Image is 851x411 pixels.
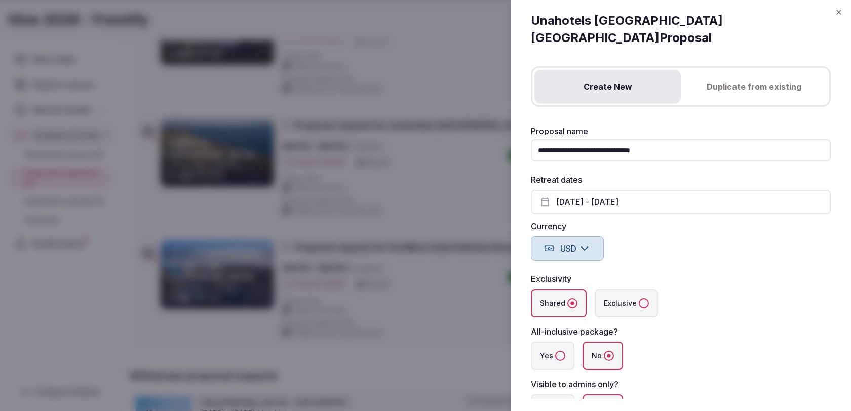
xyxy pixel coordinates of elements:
[534,70,681,103] button: Create New
[531,289,587,317] label: Shared
[531,274,571,284] label: Exclusivity
[531,379,618,389] label: Visible to admins only?
[531,127,831,135] label: Proposal name
[531,222,831,230] label: Currency
[595,289,658,317] label: Exclusive
[681,70,827,103] button: Duplicate from existing
[531,12,831,46] h2: Unahotels [GEOGRAPHIC_DATA] [GEOGRAPHIC_DATA] Proposal
[531,190,831,214] button: [DATE] - [DATE]
[639,298,649,308] button: Exclusive
[555,351,565,361] button: Yes
[567,298,577,308] button: Shared
[604,351,614,361] button: No
[531,175,582,185] label: Retreat dates
[531,342,574,370] label: Yes
[531,236,604,261] button: USD
[583,342,623,370] label: No
[531,326,618,337] label: All-inclusive package?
